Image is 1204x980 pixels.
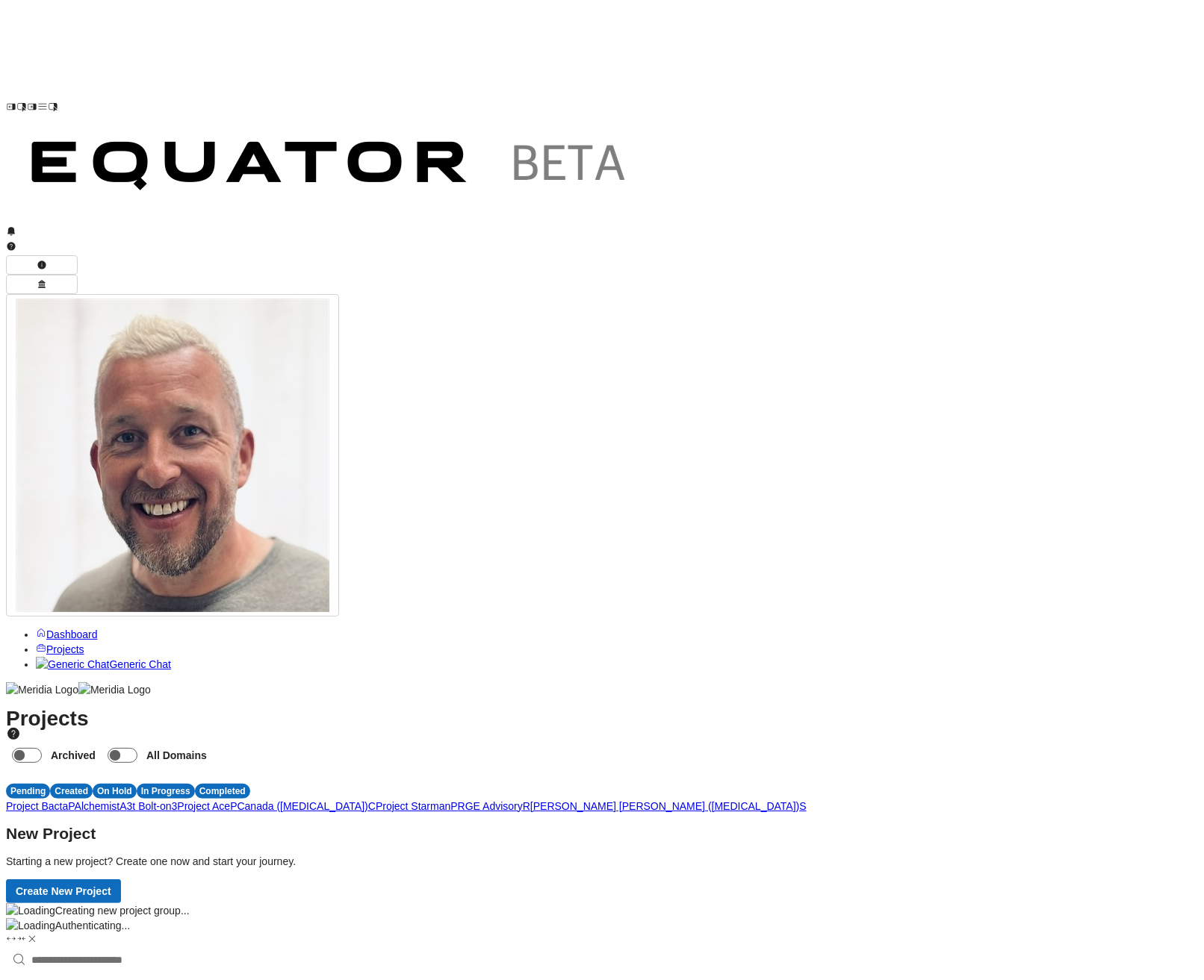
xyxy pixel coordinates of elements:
img: Profile Icon [16,299,329,612]
div: Pending [6,784,50,799]
span: A [120,800,126,812]
a: AlchemistA [75,800,127,812]
span: S [799,800,806,812]
div: Created [50,784,93,799]
span: Creating new project group... [55,905,190,917]
span: P [450,800,457,812]
a: RGE AdvisoryR [458,800,530,812]
img: Generic Chat [36,657,109,672]
img: Meridia Logo [6,682,78,697]
span: 3 [172,800,178,812]
a: 3t Bolt-on3 [127,800,178,812]
div: Completed [195,784,250,799]
p: Starting a new project? Create one now and start your journey. [6,854,1198,869]
button: Create New Project [6,879,121,903]
img: Loading [6,918,55,933]
a: Project AceP [177,800,237,812]
span: P [68,800,74,812]
label: Archived [48,742,102,769]
label: All Domains [143,742,213,769]
a: Project BactaP [6,800,75,812]
span: R [523,800,530,812]
a: Projects [36,643,84,655]
img: Meridia Logo [78,682,151,697]
a: Dashboard [36,628,98,640]
div: In Progress [137,784,195,799]
span: Projects [46,643,84,655]
span: C [368,800,376,812]
span: Authenticating... [55,920,130,931]
a: [PERSON_NAME] [PERSON_NAME] ([MEDICAL_DATA])S [530,800,807,812]
span: Generic Chat [109,658,170,670]
img: Customer Logo [58,6,708,112]
span: Dashboard [46,628,98,640]
h1: Projects [6,711,1198,769]
span: P [230,800,237,812]
h2: New Project [6,826,1198,841]
img: Loading [6,903,55,918]
div: On Hold [93,784,137,799]
img: Customer Logo [6,116,656,222]
a: Generic ChatGeneric Chat [36,658,171,670]
a: Canada ([MEDICAL_DATA])C [238,800,376,812]
a: Project StarmanP [376,800,458,812]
